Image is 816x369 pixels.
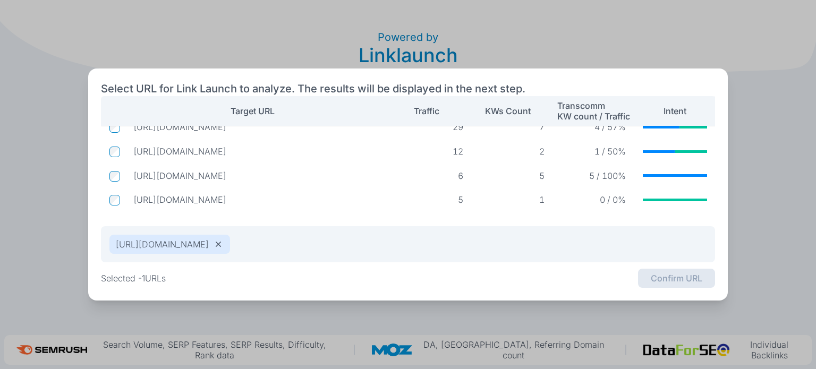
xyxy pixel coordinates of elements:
p: Transcomm KW count / Traffic [557,100,630,122]
p: 1 [480,194,545,205]
p: [URL][DOMAIN_NAME] [116,239,209,250]
p: Target URL [231,106,275,116]
p: https://www.reasolar.com.au/commercial-pv-panels-smart-move-to-powering-businesses-in-qld/ [133,122,382,132]
p: 0 / 0% [562,194,626,205]
p: 7 [480,122,545,132]
p: Traffic [414,106,439,116]
p: 5 [399,194,463,205]
p: 5 / 100% [562,170,626,181]
p: https://www.reasolar.com.au/solar-panel-cleaning-queensland-why-it-matters/ [133,170,382,181]
p: 4 / 57% [562,122,626,132]
p: 2 [480,146,545,157]
p: KWs Count [485,106,531,116]
p: https://www.reasolar.com.au/china-panel-shortage-2021/ [133,194,382,205]
button: Confirm URL [638,269,715,288]
p: 6 [399,170,463,181]
p: 1 / 50% [562,146,626,157]
p: Selected - 1 URLs [101,273,166,284]
p: 29 [399,122,463,132]
p: Intent [664,106,686,116]
h2: Select URL for Link Launch to analyze. The results will be displayed in the next step. [101,81,525,96]
p: 5 [480,170,545,181]
p: 12 [399,146,463,157]
p: https://www.reasolar.com.au/solar-panels/ [133,146,382,157]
